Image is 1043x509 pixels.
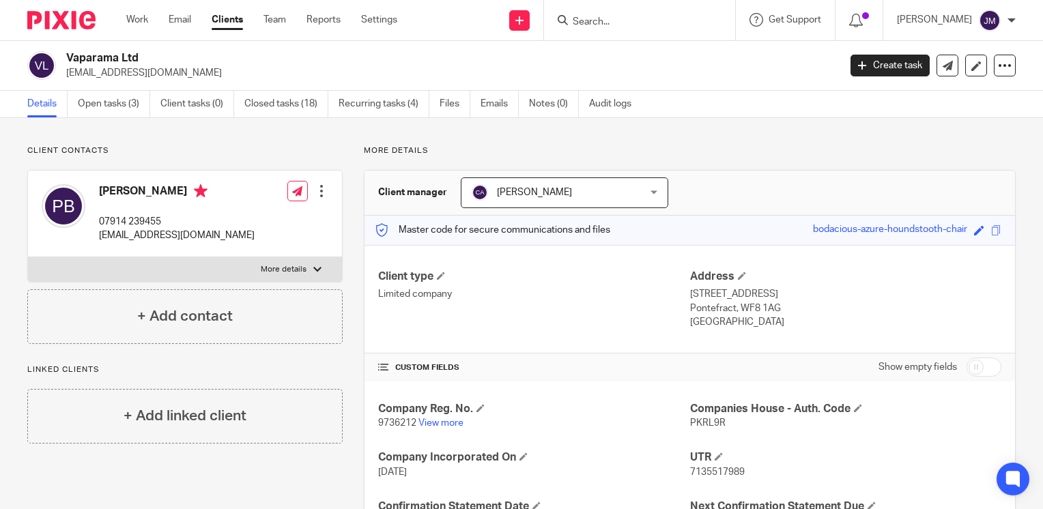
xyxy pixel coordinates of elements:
p: [PERSON_NAME] [897,13,972,27]
a: Client tasks (0) [160,91,234,117]
p: More details [364,145,1016,156]
a: Emails [481,91,519,117]
a: Notes (0) [529,91,579,117]
img: Pixie [27,11,96,29]
p: [EMAIL_ADDRESS][DOMAIN_NAME] [66,66,830,80]
p: Master code for secure communications and files [375,223,610,237]
a: Recurring tasks (4) [339,91,429,117]
a: Files [440,91,470,117]
a: Create task [851,55,930,76]
h2: Vaparama Ltd [66,51,677,66]
h4: [PERSON_NAME] [99,184,255,201]
span: [PERSON_NAME] [497,188,572,197]
h4: + Add linked client [124,405,246,426]
p: Limited company [378,287,689,301]
a: Closed tasks (18) [244,91,328,117]
a: Team [263,13,286,27]
label: Show empty fields [878,360,957,374]
a: Open tasks (3) [78,91,150,117]
h4: Company Reg. No. [378,402,689,416]
p: Pontefract, WF8 1AG [690,302,1001,315]
p: Linked clients [27,364,343,375]
h3: Client manager [378,186,447,199]
h4: CUSTOM FIELDS [378,362,689,373]
span: 7135517989 [690,467,745,477]
input: Search [571,16,694,29]
h4: + Add contact [137,306,233,327]
span: 9736212 [378,418,416,428]
i: Primary [194,184,208,198]
a: Details [27,91,68,117]
p: [GEOGRAPHIC_DATA] [690,315,1001,329]
img: svg%3E [27,51,56,80]
p: 07914 239455 [99,215,255,229]
a: Clients [212,13,243,27]
a: Work [126,13,148,27]
a: Audit logs [589,91,642,117]
img: svg%3E [42,184,85,228]
p: [EMAIL_ADDRESS][DOMAIN_NAME] [99,229,255,242]
h4: Client type [378,270,689,284]
h4: Companies House - Auth. Code [690,402,1001,416]
h4: Address [690,270,1001,284]
a: Settings [361,13,397,27]
a: View more [418,418,463,428]
span: PKRL9R [690,418,726,428]
img: svg%3E [979,10,1001,31]
p: Client contacts [27,145,343,156]
img: svg%3E [472,184,488,201]
p: More details [261,264,306,275]
span: Get Support [769,15,821,25]
h4: Company Incorporated On [378,450,689,465]
p: [STREET_ADDRESS] [690,287,1001,301]
div: bodacious-azure-houndstooth-chair [813,222,967,238]
span: [DATE] [378,467,407,477]
a: Reports [306,13,341,27]
a: Email [169,13,191,27]
h4: UTR [690,450,1001,465]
